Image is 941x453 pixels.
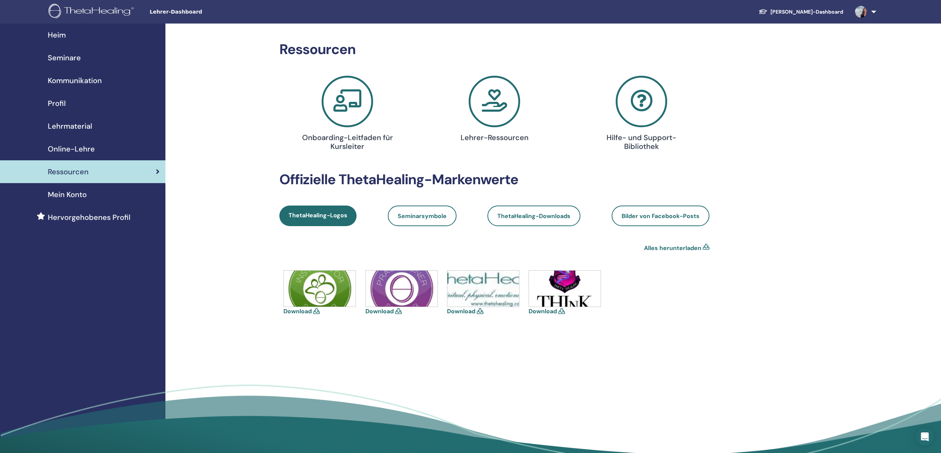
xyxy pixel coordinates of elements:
a: ThetaHealing-Logos [279,206,357,226]
span: Profil [48,98,66,109]
img: logo.png [49,4,136,20]
img: graduation-cap-white.svg [759,8,768,15]
h2: Ressourcen [279,41,709,58]
a: Lehrer-Ressourcen [425,76,563,145]
a: [PERSON_NAME]-Dashboard [753,5,849,19]
div: Open Intercom Messenger [916,428,934,446]
span: Bilder von Facebook-Posts [622,212,700,220]
span: Lehrer-Dashboard [150,8,260,16]
a: Alles herunterladen [644,244,701,253]
span: Mein Konto [48,189,87,200]
span: Heim [48,29,66,40]
a: Download [283,307,312,315]
a: Onboarding-Leitfaden für Kursleiter [278,76,416,154]
a: ThetaHealing-Downloads [487,206,580,226]
h4: Hilfe- und Support-Bibliothek [593,133,690,151]
a: Download [447,307,475,315]
a: Download [365,307,394,315]
h4: Onboarding-Leitfaden für Kursleiter [299,133,396,151]
img: icons-practitioner.jpg [366,271,437,307]
img: default.jpg [855,6,867,18]
a: Download [529,307,557,315]
img: think-shield.jpg [529,271,601,307]
h2: Offizielle ThetaHealing-Markenwerte [279,171,709,188]
span: ThetaHealing-Logos [289,211,347,219]
span: Lehrmaterial [48,121,92,132]
span: Hervorgehobenes Profil [48,212,130,223]
span: Ressourcen [48,166,89,177]
a: Bilder von Facebook-Posts [612,206,709,226]
span: ThetaHealing-Downloads [497,212,570,220]
a: Hilfe- und Support-Bibliothek [572,76,711,154]
h4: Lehrer-Ressourcen [446,133,543,142]
img: icons-instructor.jpg [284,271,355,307]
span: Seminare [48,52,81,63]
a: Seminarsymbole [388,206,457,226]
span: Kommunikation [48,75,102,86]
span: Online-Lehre [48,143,95,154]
img: thetahealing-logo-a-copy.jpg [447,271,519,307]
span: Seminarsymbole [398,212,447,220]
